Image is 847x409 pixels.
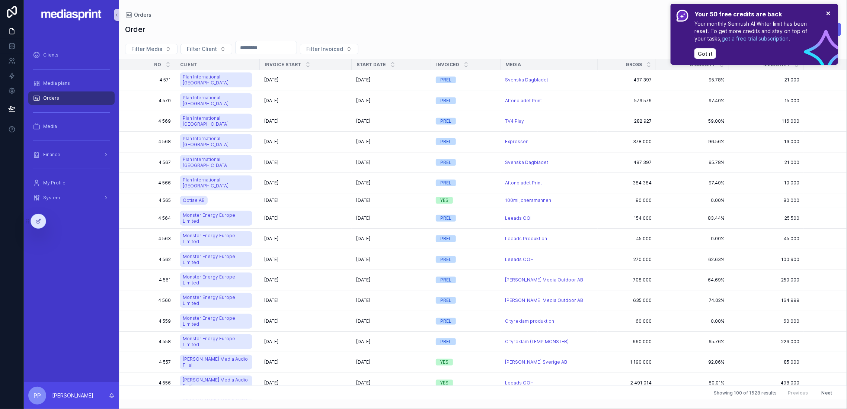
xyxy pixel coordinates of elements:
span: [DATE] [356,257,370,263]
img: App logo [41,9,102,21]
span: [DATE] [356,277,370,283]
span: Leeads OOH [505,257,534,263]
a: Plan International [GEOGRAPHIC_DATA] [180,71,255,89]
a: [DATE] [264,318,347,324]
div: PREL [440,97,451,104]
a: 100miljonersmannen [505,197,593,203]
a: Expressen [505,139,528,145]
a: 21 000 [733,77,799,83]
span: [DATE] [356,98,370,104]
span: 497 397 [602,77,652,83]
a: 116 000 [733,118,799,124]
span: 4 563 [128,236,171,242]
a: [DATE] [356,236,427,242]
span: Media [43,123,57,129]
span: Monster Energy Europe Limited [183,233,249,245]
a: [DATE] [356,215,427,221]
span: [DATE] [264,297,278,303]
a: System [28,191,115,204]
a: 4 571 [128,77,171,83]
a: [DATE] [356,197,427,203]
button: Select Button [125,44,178,54]
a: PREL [436,138,496,145]
a: TV4 Play [505,118,593,124]
div: scrollable content [24,30,119,214]
span: 95.78% [661,77,725,83]
span: 97.40% [661,180,725,186]
span: 576 576 [602,98,652,104]
a: Monster Energy Europe Limited [180,211,252,226]
a: 4 559 [128,318,171,324]
a: Monster Energy Europe Limited [180,293,252,308]
a: Plan International [GEOGRAPHIC_DATA] [180,134,252,149]
span: My Profile [43,180,65,186]
a: Monster Energy Europe Limited [180,312,255,330]
a: [PERSON_NAME] Media Outdoor AB [505,277,593,283]
span: [DATE] [356,77,370,83]
a: 45 000 [733,236,799,242]
span: Monster Energy Europe Limited [183,254,249,265]
span: [DATE] [356,139,370,145]
a: Plan International [GEOGRAPHIC_DATA] [180,133,255,151]
span: [DATE] [264,118,278,124]
a: 62.63% [661,257,725,263]
a: 282 927 [602,118,652,124]
a: 0.00% [661,236,725,242]
div: PREL [440,318,451,325]
span: 100miljonersmannen [505,197,551,203]
span: [DATE] [264,257,278,263]
span: Plan International [GEOGRAPHIC_DATA] [183,177,249,189]
a: Plan International [GEOGRAPHIC_DATA] [180,114,252,129]
a: PREL [436,277,496,283]
span: Clients [43,52,58,58]
a: [DATE] [356,277,427,283]
a: Media [28,120,115,133]
a: [PERSON_NAME] Media Outdoor AB [505,297,583,303]
a: Monster Energy Europe Limited [180,273,252,287]
a: Optise AB [180,194,255,206]
a: 96.56% [661,139,725,145]
span: [DATE] [264,318,278,324]
a: [DATE] [356,180,427,186]
span: [DATE] [264,180,278,186]
span: 97.40% [661,98,725,104]
span: 270 000 [602,257,652,263]
span: [PERSON_NAME] Media Outdoor AB [505,277,583,283]
a: 80 000 [733,197,799,203]
a: [DATE] [264,118,347,124]
span: 708 000 [602,277,652,283]
a: Plan International [GEOGRAPHIC_DATA] [180,175,252,190]
a: 4 564 [128,215,171,221]
div: PREL [440,215,451,222]
span: 95.78% [661,160,725,165]
a: Leeads Produktion [505,236,547,242]
span: [DATE] [356,118,370,124]
a: 4 561 [128,277,171,283]
a: [DATE] [264,98,347,104]
span: 64.69% [661,277,725,283]
span: 10 000 [733,180,799,186]
a: PREL [436,159,496,166]
div: PREL [440,77,451,83]
span: [DATE] [356,180,370,186]
span: [DATE] [356,318,370,324]
a: 21 000 [733,160,799,165]
a: Plan International [GEOGRAPHIC_DATA] [180,155,252,170]
div: PREL [440,138,451,145]
a: Svenska Dagbladet [505,160,593,165]
a: 45 000 [602,236,652,242]
span: Optise AB [183,197,205,203]
a: PREL [436,97,496,104]
a: 4 568 [128,139,171,145]
span: 4 569 [128,118,171,124]
a: Expressen [505,139,593,145]
a: PREL [436,297,496,304]
a: [DATE] [356,257,427,263]
a: [PERSON_NAME] Media Outdoor AB [505,297,593,303]
a: Aftonbladet Print [505,98,593,104]
span: 154 000 [602,215,652,221]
